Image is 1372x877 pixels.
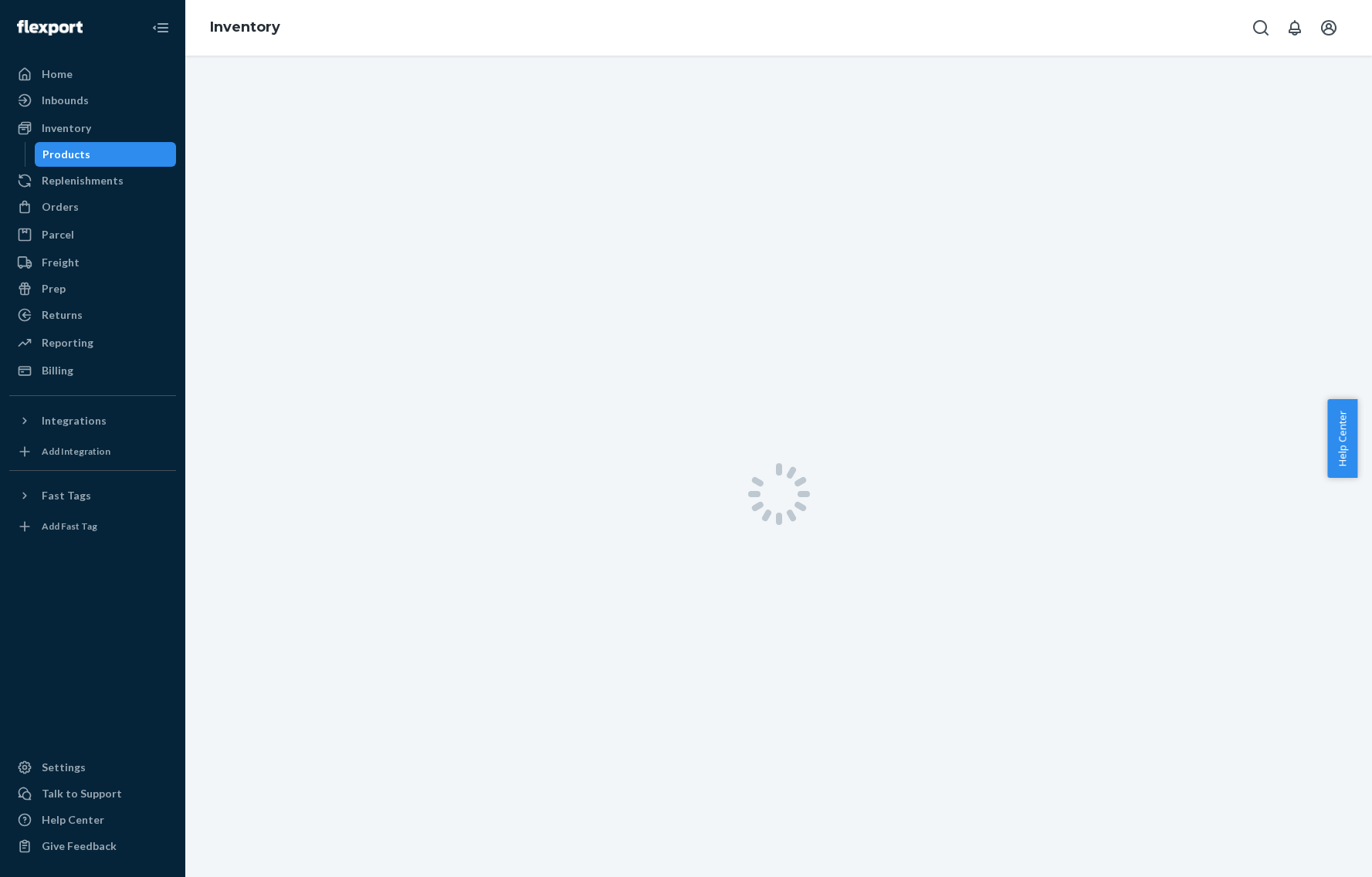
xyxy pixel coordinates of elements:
[42,255,80,270] div: Freight
[1279,12,1310,43] button: Open notifications
[9,808,176,832] a: Help Center
[9,408,176,433] button: Integrations
[9,483,176,508] button: Fast Tags
[9,303,176,327] a: Returns
[210,19,280,36] a: Inventory
[35,142,177,167] a: Products
[1327,399,1357,478] button: Help Center
[42,413,107,428] div: Integrations
[42,488,91,503] div: Fast Tags
[9,222,176,247] a: Parcel
[9,755,176,780] a: Settings
[42,760,86,775] div: Settings
[17,20,83,36] img: Flexport logo
[42,786,122,801] div: Talk to Support
[42,93,89,108] div: Inbounds
[42,520,97,533] div: Add Fast Tag
[42,307,83,323] div: Returns
[42,363,73,378] div: Billing
[145,12,176,43] button: Close Navigation
[42,227,74,242] div: Parcel
[198,5,293,50] ol: breadcrumbs
[9,358,176,383] a: Billing
[42,445,110,458] div: Add Integration
[9,168,176,193] a: Replenishments
[9,88,176,113] a: Inbounds
[9,250,176,275] a: Freight
[1245,12,1276,43] button: Open Search Box
[9,276,176,301] a: Prep
[42,838,117,854] div: Give Feedback
[42,173,124,188] div: Replenishments
[9,195,176,219] a: Orders
[42,199,79,215] div: Orders
[42,147,90,162] div: Products
[9,116,176,141] a: Inventory
[9,439,176,464] a: Add Integration
[42,812,104,828] div: Help Center
[1313,12,1344,43] button: Open account menu
[9,834,176,858] button: Give Feedback
[9,62,176,86] a: Home
[9,781,176,806] button: Talk to Support
[9,330,176,355] a: Reporting
[42,120,91,136] div: Inventory
[9,514,176,539] a: Add Fast Tag
[42,66,73,82] div: Home
[42,281,66,296] div: Prep
[42,335,93,350] div: Reporting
